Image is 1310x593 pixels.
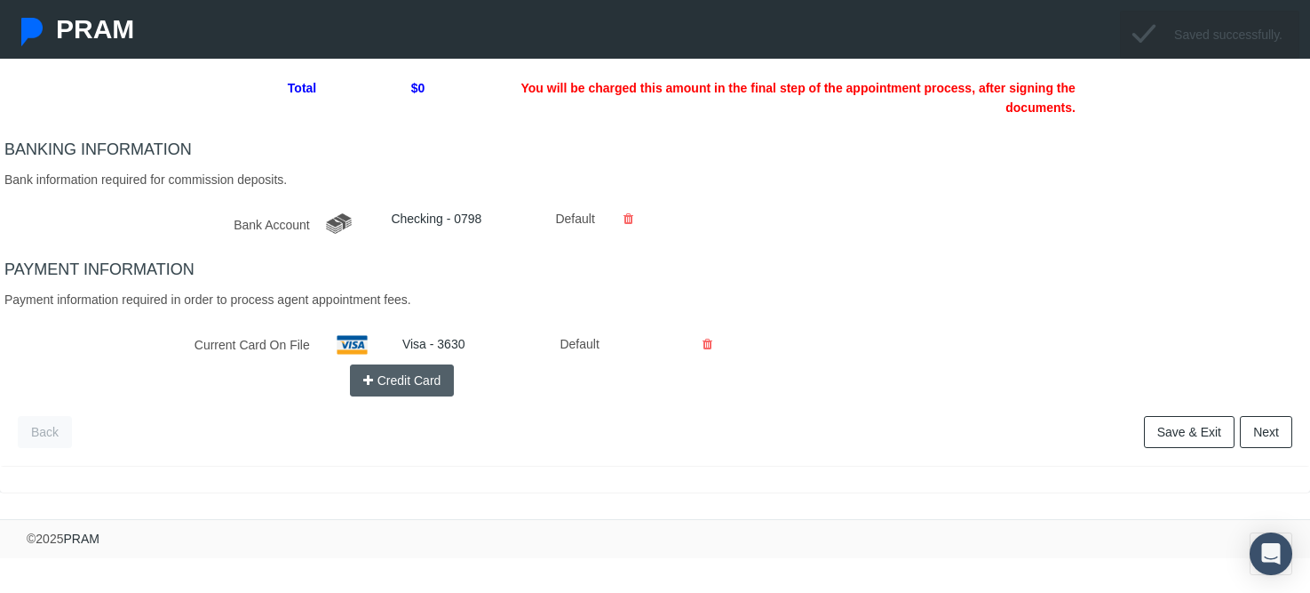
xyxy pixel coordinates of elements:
span: Payment information required in order to process agent appointment fees. [4,292,411,307]
a: Save & Exit [1144,416,1235,448]
a: Delete [689,337,726,351]
a: Visa - 3630 [402,337,465,351]
span: You will be charged this amount in the final step of the appointment process, after signing the d... [438,72,1089,123]
button: Credit Card [350,365,455,397]
a: Checking - 0798 [391,212,481,226]
span: PRAM [56,14,134,44]
a: Delete [610,212,647,226]
span: Bank information required for commission deposits. [4,172,287,187]
img: Pram Partner [18,18,46,46]
div: Saved successfully. [1165,12,1298,58]
div: Open Intercom Messenger [1250,533,1292,575]
div: Default [542,209,597,238]
h4: PAYMENT INFORMATION [4,260,1306,280]
div: Default [546,329,599,360]
img: visa.png [337,335,368,355]
a: Next [1240,416,1292,448]
h4: BANKING INFORMATION [4,140,1306,160]
span: Total [4,72,329,123]
img: card_bank.png [323,209,354,238]
span: $0 [329,72,438,123]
